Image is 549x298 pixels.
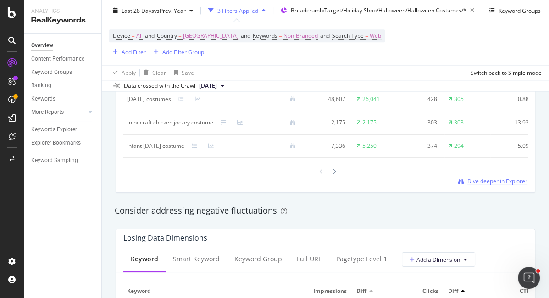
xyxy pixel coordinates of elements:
[356,287,366,295] span: Diff
[31,125,95,135] a: Keywords Explorer
[277,4,478,18] button: Breadcrumb:Target/Holiday Shop/Halloween/Halloween Costumes/*
[31,15,94,26] div: RealKeywords
[195,81,228,92] button: [DATE]
[31,54,84,64] div: Content Performance
[31,156,78,165] div: Keyword Sampling
[518,267,540,289] iframe: Intercom live chat
[467,66,542,80] button: Switch back to Simple mode
[132,32,135,40] span: =
[454,95,464,103] div: 305
[362,95,380,103] div: 26,041
[31,156,95,165] a: Keyword Sampling
[131,254,158,264] div: Keyword
[31,125,77,135] div: Keywords Explorer
[31,138,95,148] a: Explorer Bookmarks
[109,66,136,80] button: Apply
[162,48,204,56] div: Add Filter Group
[145,32,155,40] span: and
[402,118,437,127] div: 303
[291,7,466,15] span: Breadcrumb: Target/Holiday Shop/Halloween/Halloween Costumes/*
[336,254,387,264] div: pagetype Level 1
[170,66,194,80] button: Save
[31,138,81,148] div: Explorer Bookmarks
[471,69,542,77] div: Switch back to Simple mode
[115,205,536,217] div: Consider addressing negative fluctuations
[31,107,86,117] a: More Reports
[31,81,51,90] div: Ranking
[152,69,166,77] div: Clear
[31,81,95,90] a: Ranking
[499,7,541,15] div: Keyword Groups
[113,32,130,40] span: Device
[122,7,154,15] span: Last 28 Days
[199,82,217,90] span: 2025 Sep. 15th
[31,94,55,104] div: Keywords
[127,118,213,127] div: minecraft chicken jockey costume
[362,142,377,150] div: 5,250
[173,254,220,264] div: Smart Keyword
[127,95,171,103] div: halloween costumes
[448,287,458,295] span: Diff
[486,4,544,18] button: Keyword Groups
[279,32,282,40] span: =
[182,69,194,77] div: Save
[402,287,438,295] span: Clicks
[362,118,377,127] div: 2,175
[402,252,475,267] button: Add a Dimension
[494,287,530,295] span: CTR
[311,118,345,127] div: 2,175
[402,142,437,150] div: 374
[31,67,72,77] div: Keyword Groups
[136,30,143,43] span: All
[31,54,95,64] a: Content Performance
[370,30,381,43] span: Web
[320,32,330,40] span: and
[205,4,269,18] button: 3 Filters Applied
[311,142,345,150] div: 7,336
[253,32,277,40] span: Keywords
[458,177,527,185] a: Dive deeper in Explorer
[402,95,437,103] div: 428
[123,233,207,242] div: Losing Data Dimensions
[241,32,250,40] span: and
[109,4,197,18] button: Last 28 DaysvsPrev. Year
[124,82,195,90] div: Data crossed with the Crawl
[154,7,186,15] span: vs Prev. Year
[297,254,322,264] div: Full URL
[311,95,345,103] div: 48,607
[31,7,94,15] div: Analytics
[31,41,53,51] div: Overview
[183,30,238,43] span: [GEOGRAPHIC_DATA]
[109,47,146,58] button: Add Filter
[157,32,177,40] span: Country
[178,32,182,40] span: =
[31,107,64,117] div: More Reports
[122,69,136,77] div: Apply
[467,177,527,185] span: Dive deeper in Explorer
[127,142,184,150] div: infant halloween costume
[150,47,204,58] button: Add Filter Group
[283,30,318,43] span: Non-Branded
[365,32,368,40] span: =
[31,94,95,104] a: Keywords
[410,256,460,264] span: Add a Dimension
[494,142,529,150] div: 5.09
[311,287,347,295] span: Impressions
[494,118,529,127] div: 13.93
[234,254,282,264] div: Keyword Group
[217,7,258,15] div: 3 Filters Applied
[454,118,464,127] div: 303
[494,95,529,103] div: 0.88
[140,66,166,80] button: Clear
[454,142,464,150] div: 294
[31,41,95,51] a: Overview
[127,287,301,295] span: Keyword
[122,48,146,56] div: Add Filter
[31,67,95,77] a: Keyword Groups
[332,32,364,40] span: Search Type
